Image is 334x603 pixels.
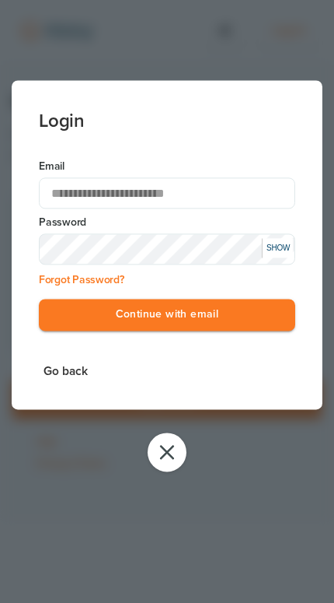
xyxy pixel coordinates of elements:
[39,177,295,209] input: Email Address
[39,159,295,174] label: Email
[39,273,124,286] a: Forgot Password?
[39,80,295,131] h3: Login
[39,299,295,331] button: Continue with email
[39,361,92,382] button: Go back
[262,238,293,258] div: SHOW
[148,433,186,472] button: Close
[39,215,295,230] label: Password
[39,233,295,265] input: Input Password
